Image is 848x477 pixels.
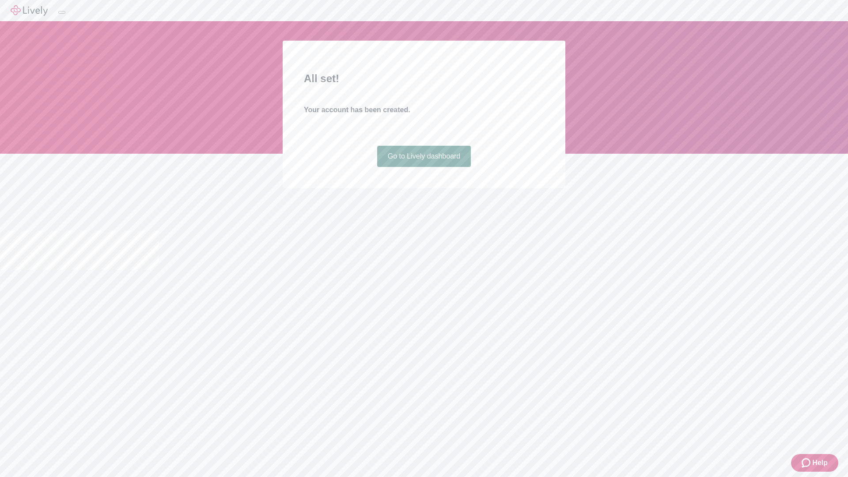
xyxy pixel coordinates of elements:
[812,458,828,468] span: Help
[304,105,544,115] h4: Your account has been created.
[802,458,812,468] svg: Zendesk support icon
[377,146,471,167] a: Go to Lively dashboard
[58,11,65,14] button: Log out
[791,454,838,472] button: Zendesk support iconHelp
[304,71,544,87] h2: All set!
[11,5,48,16] img: Lively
